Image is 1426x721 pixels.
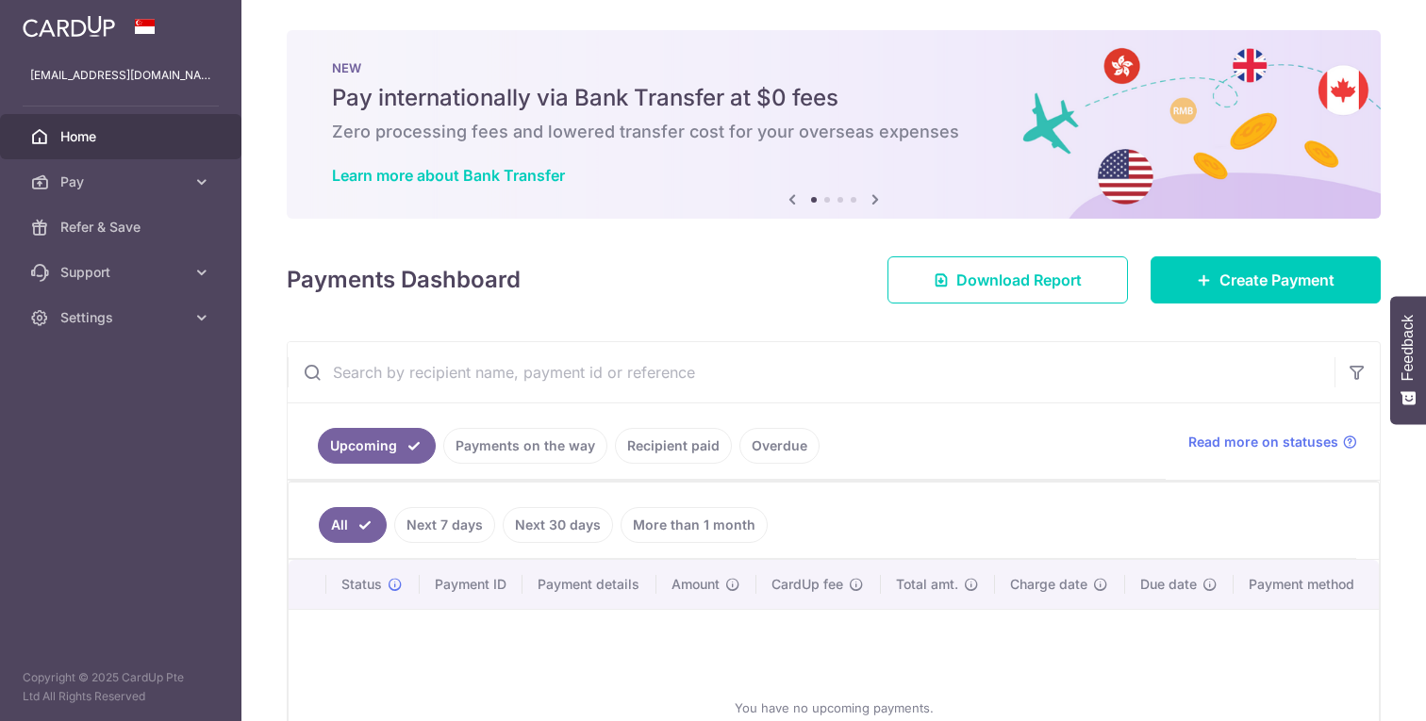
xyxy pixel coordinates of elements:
[956,269,1082,291] span: Download Report
[672,575,720,594] span: Amount
[332,121,1335,143] h6: Zero processing fees and lowered transfer cost for your overseas expenses
[287,30,1381,219] img: Bank transfer banner
[615,428,732,464] a: Recipient paid
[1234,560,1379,609] th: Payment method
[60,263,185,282] span: Support
[60,308,185,327] span: Settings
[394,507,495,543] a: Next 7 days
[332,60,1335,75] p: NEW
[522,560,656,609] th: Payment details
[1188,433,1338,451] span: Read more on statuses
[287,263,521,297] h4: Payments Dashboard
[60,172,185,191] span: Pay
[1188,433,1357,451] a: Read more on statuses
[318,428,436,464] a: Upcoming
[771,575,843,594] span: CardUp fee
[739,428,820,464] a: Overdue
[332,83,1335,113] h5: Pay internationally via Bank Transfer at $0 fees
[23,15,115,38] img: CardUp
[503,507,613,543] a: Next 30 days
[1219,269,1335,291] span: Create Payment
[887,256,1128,303] a: Download Report
[30,66,211,85] p: [EMAIL_ADDRESS][DOMAIN_NAME]
[443,428,607,464] a: Payments on the way
[1140,575,1197,594] span: Due date
[420,560,522,609] th: Payment ID
[1151,256,1381,303] a: Create Payment
[332,166,565,185] a: Learn more about Bank Transfer
[60,218,185,237] span: Refer & Save
[319,507,387,543] a: All
[288,342,1335,402] input: Search by recipient name, payment id or reference
[1010,575,1087,594] span: Charge date
[341,575,382,594] span: Status
[1390,296,1426,424] button: Feedback - Show survey
[621,507,768,543] a: More than 1 month
[1400,315,1417,381] span: Feedback
[60,127,185,146] span: Home
[896,575,958,594] span: Total amt.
